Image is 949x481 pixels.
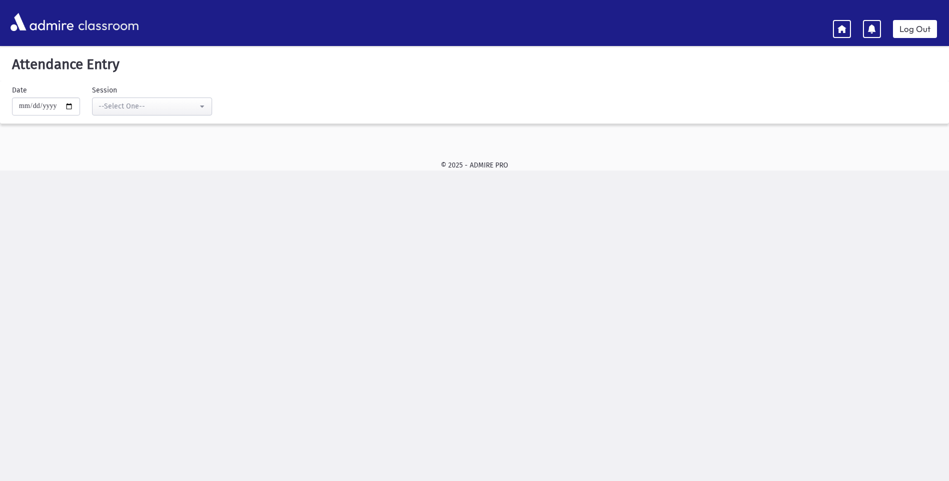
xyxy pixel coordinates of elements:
span: classroom [76,9,139,35]
div: © 2025 - ADMIRE PRO [16,160,933,170]
label: Date [12,85,27,95]
label: Session [92,85,117,95]
div: --Select One-- [99,101,198,111]
h5: Attendance Entry [8,56,941,73]
img: AdmirePro [8,10,76,33]
button: --Select One-- [92,97,212,115]
a: Log Out [893,20,937,38]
